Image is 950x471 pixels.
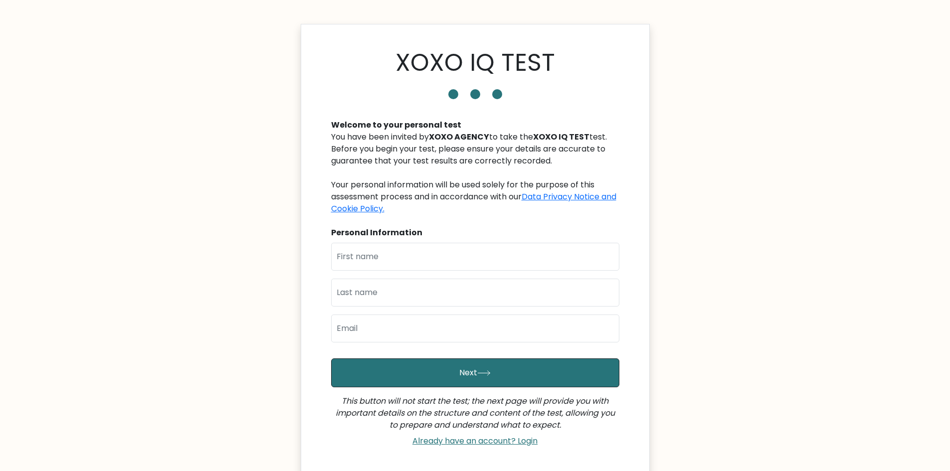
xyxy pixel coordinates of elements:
[331,191,616,214] a: Data Privacy Notice and Cookie Policy.
[331,314,619,342] input: Email
[331,279,619,307] input: Last name
[533,131,589,143] b: XOXO IQ TEST
[331,243,619,271] input: First name
[408,435,542,447] a: Already have an account? Login
[336,395,615,431] i: This button will not start the test; the next page will provide you with important details on the...
[331,119,619,131] div: Welcome to your personal test
[331,131,619,215] div: You have been invited by to take the test. Before you begin your test, please ensure your details...
[429,131,489,143] b: XOXO AGENCY
[331,358,619,387] button: Next
[395,48,555,77] h1: XOXO IQ TEST
[331,227,619,239] div: Personal Information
